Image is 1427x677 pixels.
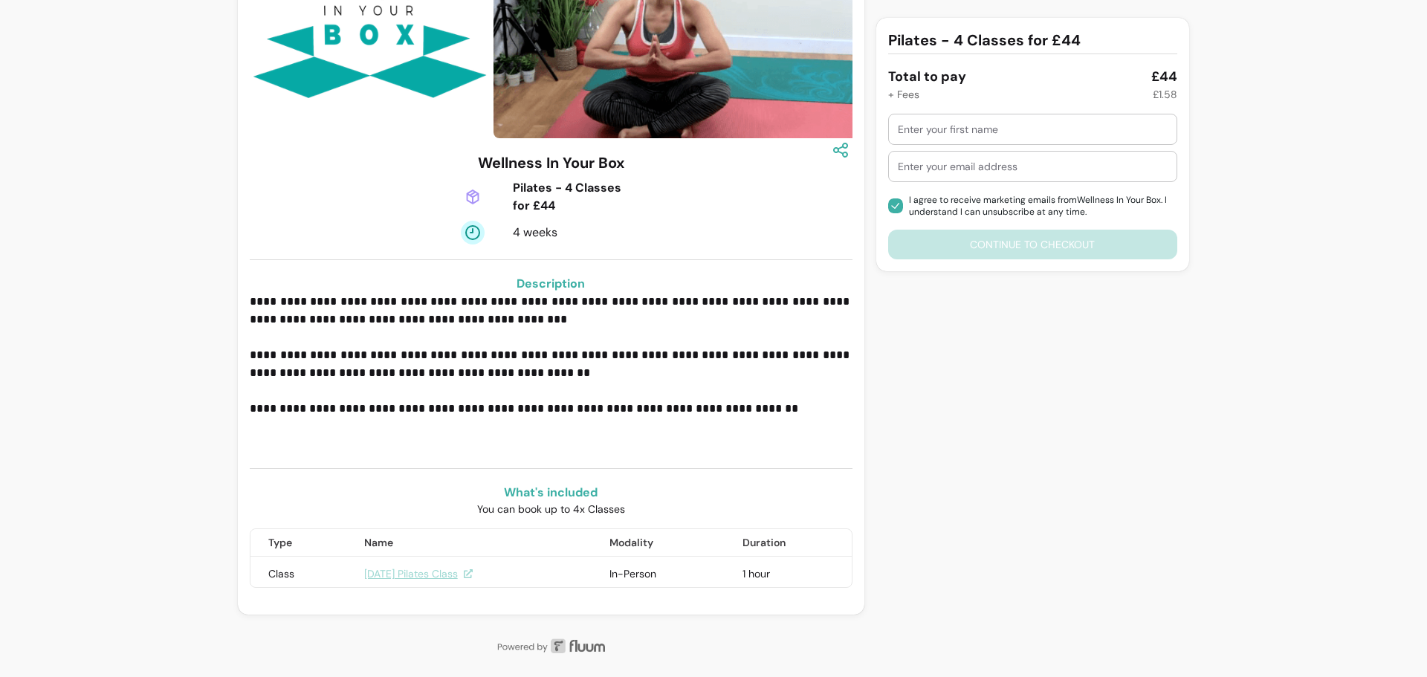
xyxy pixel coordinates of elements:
h3: You can book up to 4x Classes [250,502,852,516]
span: In-Person [609,567,656,580]
h3: Pilates - 4 Classes for £44 [888,30,1081,51]
input: Enter your first name [898,122,1168,137]
th: Type [250,529,346,557]
div: Total to pay [888,66,966,87]
div: + Fees [888,87,919,102]
a: [DATE] Pilates Class [364,566,473,581]
div: £44 [1151,66,1177,87]
h3: Description [250,275,852,293]
th: Name [346,529,592,557]
th: Modality [592,529,725,557]
span: 1 hour [742,567,770,580]
th: Duration [725,529,851,557]
h3: What's included [250,484,852,502]
input: Enter your email address [898,159,1168,174]
div: £1.58 [1153,87,1177,102]
div: Pilates - 4 Classes for £44 [513,179,641,215]
img: powered by Fluum [238,638,864,653]
span: Class [268,567,294,580]
div: 4 weeks [513,224,603,242]
h3: Wellness In Your Box [478,152,624,173]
